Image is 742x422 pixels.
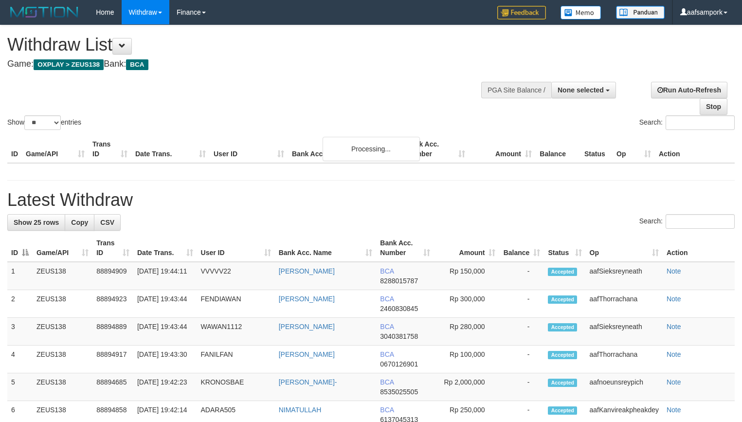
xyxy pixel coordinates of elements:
[7,59,485,69] h4: Game: Bank:
[323,137,420,161] div: Processing...
[551,82,616,98] button: None selected
[667,378,681,386] a: Note
[667,295,681,303] a: Note
[33,373,92,401] td: ZEUS138
[380,323,394,330] span: BCA
[7,318,33,346] td: 3
[548,268,577,276] span: Accepted
[71,219,88,226] span: Copy
[33,318,92,346] td: ZEUS138
[558,86,604,94] span: None selected
[380,388,418,396] span: Copy 8535025505 to clipboard
[65,214,94,231] a: Copy
[33,234,92,262] th: Game/API: activate to sort column ascending
[133,234,197,262] th: Date Trans.: activate to sort column ascending
[380,360,418,368] span: Copy 0670126901 to clipboard
[279,267,335,275] a: [PERSON_NAME]
[22,135,89,163] th: Game/API
[380,378,394,386] span: BCA
[7,214,65,231] a: Show 25 rows
[34,59,104,70] span: OXPLAY > ZEUS138
[497,6,546,19] img: Feedback.jpg
[94,214,121,231] a: CSV
[548,295,577,304] span: Accepted
[499,262,544,290] td: -
[667,350,681,358] a: Note
[666,115,735,130] input: Search:
[89,135,131,163] th: Trans ID
[434,346,499,373] td: Rp 100,000
[434,262,499,290] td: Rp 150,000
[376,234,434,262] th: Bank Acc. Number: activate to sort column ascending
[33,290,92,318] td: ZEUS138
[499,346,544,373] td: -
[7,190,735,210] h1: Latest Withdraw
[92,262,133,290] td: 88894909
[133,262,197,290] td: [DATE] 19:44:11
[133,373,197,401] td: [DATE] 19:42:23
[279,406,322,414] a: NIMATULLAH
[92,290,133,318] td: 88894923
[544,234,585,262] th: Status: activate to sort column ascending
[536,135,580,163] th: Balance
[380,277,418,285] span: Copy 8288015787 to clipboard
[481,82,551,98] div: PGA Site Balance /
[279,350,335,358] a: [PERSON_NAME]
[434,373,499,401] td: Rp 2,000,000
[197,346,275,373] td: FANILFAN
[548,406,577,415] span: Accepted
[580,135,613,163] th: Status
[586,373,663,401] td: aafnoeunsreypich
[131,135,210,163] th: Date Trans.
[7,5,81,19] img: MOTION_logo.png
[499,373,544,401] td: -
[279,323,335,330] a: [PERSON_NAME]
[548,379,577,387] span: Accepted
[7,346,33,373] td: 4
[7,35,485,55] h1: Withdraw List
[210,135,288,163] th: User ID
[469,135,536,163] th: Amount
[7,135,22,163] th: ID
[279,295,335,303] a: [PERSON_NAME]
[14,219,59,226] span: Show 25 rows
[133,290,197,318] td: [DATE] 19:43:44
[663,234,735,262] th: Action
[499,318,544,346] td: -
[667,323,681,330] a: Note
[92,318,133,346] td: 88894889
[586,234,663,262] th: Op: activate to sort column ascending
[700,98,727,115] a: Stop
[92,234,133,262] th: Trans ID: activate to sort column ascending
[639,115,735,130] label: Search:
[7,115,81,130] label: Show entries
[561,6,601,19] img: Button%20Memo.svg
[7,234,33,262] th: ID: activate to sort column descending
[133,318,197,346] td: [DATE] 19:43:44
[434,290,499,318] td: Rp 300,000
[616,6,665,19] img: panduan.png
[548,351,577,359] span: Accepted
[7,262,33,290] td: 1
[33,346,92,373] td: ZEUS138
[586,262,663,290] td: aafSieksreyneath
[197,234,275,262] th: User ID: activate to sort column ascending
[288,135,402,163] th: Bank Acc. Name
[100,219,114,226] span: CSV
[275,234,377,262] th: Bank Acc. Name: activate to sort column ascending
[402,135,469,163] th: Bank Acc. Number
[92,346,133,373] td: 88894917
[380,267,394,275] span: BCA
[639,214,735,229] label: Search:
[613,135,655,163] th: Op
[126,59,148,70] span: BCA
[279,378,337,386] a: [PERSON_NAME]-
[133,346,197,373] td: [DATE] 19:43:30
[548,323,577,331] span: Accepted
[667,267,681,275] a: Note
[24,115,61,130] select: Showentries
[33,262,92,290] td: ZEUS138
[197,262,275,290] td: VVVVV22
[434,234,499,262] th: Amount: activate to sort column ascending
[586,290,663,318] td: aafThorrachana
